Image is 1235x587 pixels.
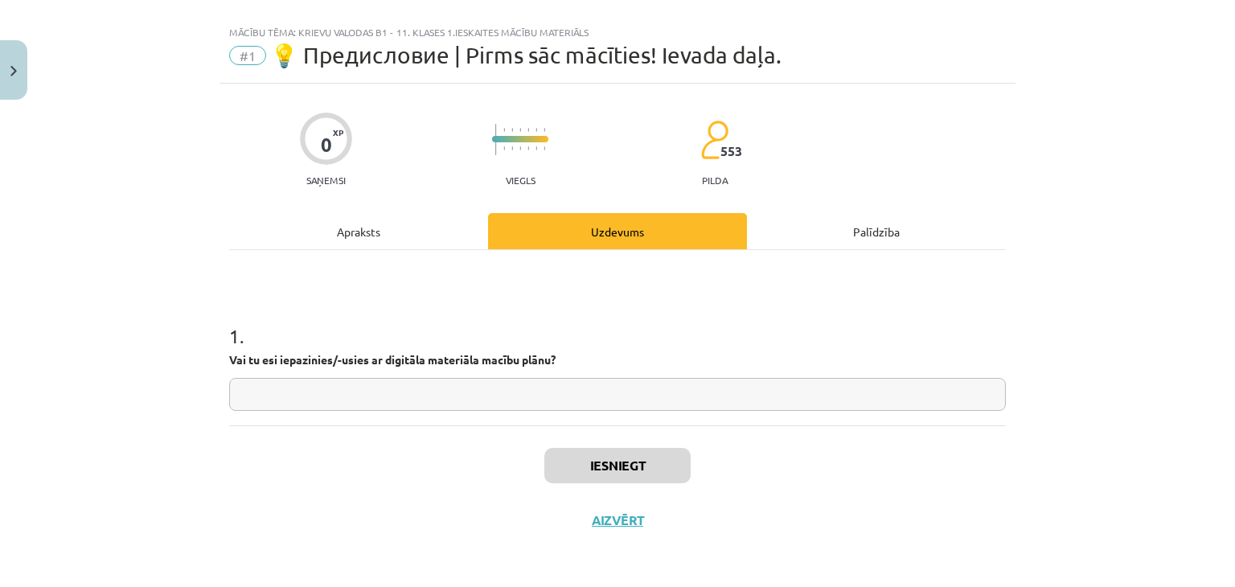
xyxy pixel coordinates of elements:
img: icon-short-line-57e1e144782c952c97e751825c79c345078a6d821885a25fce030b3d8c18986b.svg [527,146,529,150]
img: icon-short-line-57e1e144782c952c97e751825c79c345078a6d821885a25fce030b3d8c18986b.svg [535,128,537,132]
p: Viegls [506,174,535,186]
span: XP [333,128,343,137]
span: #1 [229,46,266,65]
p: pilda [702,174,728,186]
span: 553 [720,144,742,158]
img: icon-short-line-57e1e144782c952c97e751825c79c345078a6d821885a25fce030b3d8c18986b.svg [511,128,513,132]
img: icon-short-line-57e1e144782c952c97e751825c79c345078a6d821885a25fce030b3d8c18986b.svg [519,146,521,150]
span: 💡 Предисловие | Pirms sāc mācīties! Ievada daļa. [270,42,782,68]
img: icon-short-line-57e1e144782c952c97e751825c79c345078a6d821885a25fce030b3d8c18986b.svg [535,146,537,150]
img: icon-close-lesson-0947bae3869378f0d4975bcd49f059093ad1ed9edebbc8119c70593378902aed.svg [10,66,17,76]
div: Apraksts [229,213,488,249]
strong: Vai tu esi iepazinies/-usies ar digitāla materiāla macību plānu? [229,352,556,367]
div: 0 [321,133,332,156]
div: Uzdevums [488,213,747,249]
img: icon-long-line-d9ea69661e0d244f92f715978eff75569469978d946b2353a9bb055b3ed8787d.svg [495,124,497,155]
img: students-c634bb4e5e11cddfef0936a35e636f08e4e9abd3cc4e673bd6f9a4125e45ecb1.svg [700,120,728,160]
h1: 1 . [229,297,1006,347]
div: Palīdzība [747,213,1006,249]
p: Saņemsi [300,174,352,186]
img: icon-short-line-57e1e144782c952c97e751825c79c345078a6d821885a25fce030b3d8c18986b.svg [544,146,545,150]
img: icon-short-line-57e1e144782c952c97e751825c79c345078a6d821885a25fce030b3d8c18986b.svg [544,128,545,132]
div: Mācību tēma: Krievu valodas b1 - 11. klases 1.ieskaites mācību materiāls [229,27,1006,38]
button: Aizvērt [587,512,648,528]
img: icon-short-line-57e1e144782c952c97e751825c79c345078a6d821885a25fce030b3d8c18986b.svg [503,146,505,150]
img: icon-short-line-57e1e144782c952c97e751825c79c345078a6d821885a25fce030b3d8c18986b.svg [519,128,521,132]
button: Iesniegt [544,448,691,483]
img: icon-short-line-57e1e144782c952c97e751825c79c345078a6d821885a25fce030b3d8c18986b.svg [503,128,505,132]
img: icon-short-line-57e1e144782c952c97e751825c79c345078a6d821885a25fce030b3d8c18986b.svg [511,146,513,150]
img: icon-short-line-57e1e144782c952c97e751825c79c345078a6d821885a25fce030b3d8c18986b.svg [527,128,529,132]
